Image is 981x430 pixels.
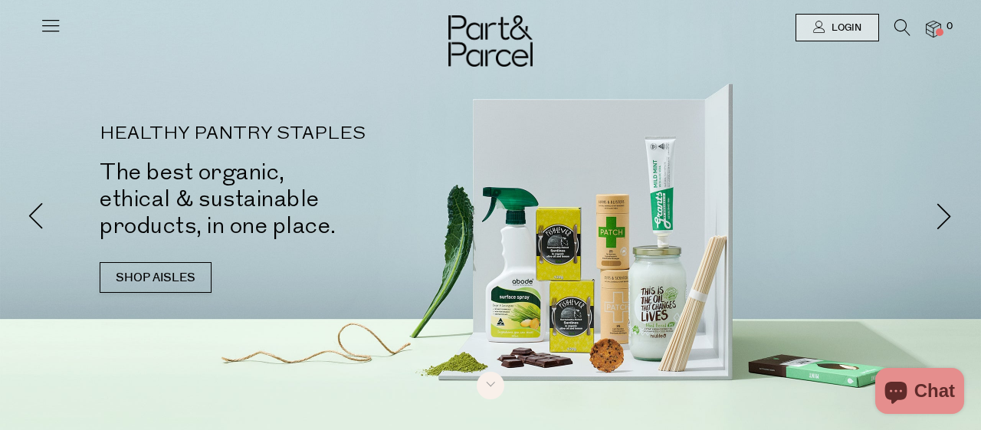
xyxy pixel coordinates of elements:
[828,21,861,34] span: Login
[796,14,879,41] a: Login
[943,20,956,34] span: 0
[100,125,513,143] p: HEALTHY PANTRY STAPLES
[100,159,513,239] h2: The best organic, ethical & sustainable products, in one place.
[448,15,533,67] img: Part&Parcel
[871,368,969,418] inbox-online-store-chat: Shopify online store chat
[926,21,941,37] a: 0
[100,262,212,293] a: SHOP AISLES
